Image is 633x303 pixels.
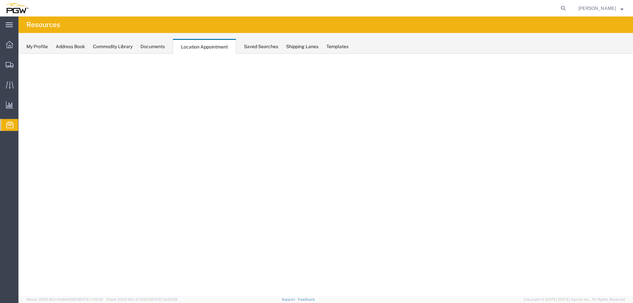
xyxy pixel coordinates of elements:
[326,43,348,50] div: Templates
[18,54,633,296] iframe: FS Legacy Container
[93,43,133,50] div: Commodity Library
[244,43,278,50] div: Saved Searches
[106,297,177,301] span: Client: 2025.18.0-27d3021
[524,297,625,302] span: Copyright © [DATE]-[DATE] Agistix Inc., All Rights Reserved
[26,43,48,50] div: My Profile
[26,16,60,33] h4: Resources
[56,43,85,50] div: Address Book
[151,297,177,301] span: [DATE] 10:20:09
[173,39,236,54] div: Location Appointment
[578,4,624,12] button: [PERSON_NAME]
[5,3,28,13] img: logo
[140,43,165,50] div: Documents
[26,297,103,301] span: Server: 2025.18.0-d1e9a510831
[298,297,315,301] a: Feedback
[78,297,103,301] span: [DATE] 11:12:30
[578,5,616,12] span: Phillip Thornton
[282,297,298,301] a: Support
[286,43,318,50] div: Shipping Lanes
